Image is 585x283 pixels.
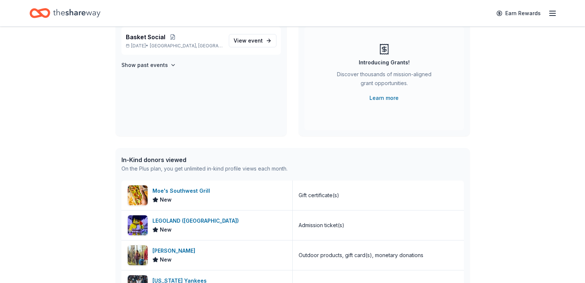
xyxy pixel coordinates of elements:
span: Basket Social [126,33,165,41]
div: Gift certificate(s) [299,191,339,200]
a: Home [30,4,100,22]
div: On the Plus plan, you get unlimited in-kind profile views each month. [121,164,288,173]
div: Admission ticket(s) [299,221,344,230]
span: View [234,36,263,45]
a: Learn more [369,94,399,102]
span: event [248,37,263,44]
div: Outdoor products, gift card(s), monetary donations [299,251,423,260]
div: Moe's Southwest Grill [152,186,213,195]
div: [PERSON_NAME] [152,246,198,255]
div: Discover thousands of mission-aligned grant opportunities. [334,70,434,91]
img: Image for Moe's Southwest Grill [128,185,148,205]
h4: Show past events [121,61,168,70]
div: Introducing Grants! [359,58,410,67]
img: Image for LEGOLAND (Philadelphia) [128,215,148,235]
span: New [160,225,172,234]
div: In-Kind donors viewed [121,155,288,164]
span: New [160,195,172,204]
a: Earn Rewards [492,7,545,20]
span: New [160,255,172,264]
button: Show past events [121,61,176,70]
a: View event [229,34,276,47]
p: [DATE] • [126,43,223,49]
img: Image for L.L.Bean [128,245,148,265]
div: LEGOLAND ([GEOGRAPHIC_DATA]) [152,216,242,225]
span: [GEOGRAPHIC_DATA], [GEOGRAPHIC_DATA] [150,43,223,49]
